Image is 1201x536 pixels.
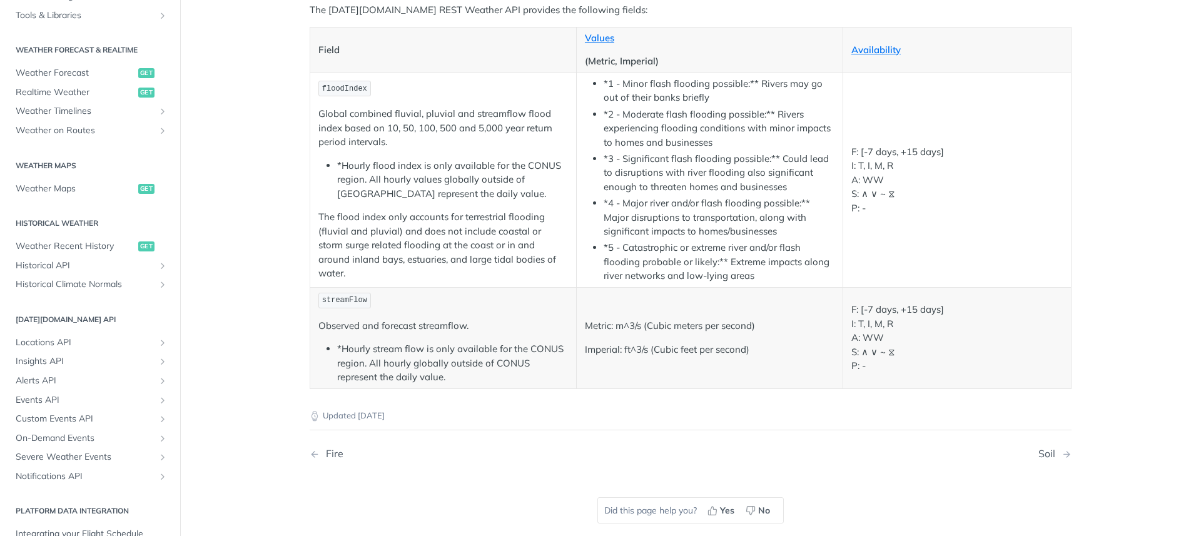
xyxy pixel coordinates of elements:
[16,432,155,445] span: On-Demand Events
[337,342,568,385] li: *Hourly stream flow is only available for the CONUS region. All hourly globally outside of CONUS ...
[703,501,741,520] button: Yes
[158,280,168,290] button: Show subpages for Historical Climate Normals
[851,303,1063,373] p: F: [-7 days, +15 days] I: T, I, M, R A: WW S: ∧ ∨ ~ ⧖ P: -
[16,278,155,291] span: Historical Climate Normals
[158,261,168,271] button: Show subpages for Historical API
[720,504,734,517] span: Yes
[158,356,168,367] button: Show subpages for Insights API
[9,180,171,198] a: Weather Mapsget
[337,159,568,201] li: *Hourly flood index is only available for the CONUS region. All hourly values globally outside of...
[9,275,171,294] a: Historical Climate NormalsShow subpages for Historical Climate Normals
[158,126,168,136] button: Show subpages for Weather on Routes
[9,391,171,410] a: Events APIShow subpages for Events API
[9,314,171,325] h2: [DATE][DOMAIN_NAME] API
[604,77,834,105] li: *1 - Minor flash flooding possible:** Rivers may go out of their banks briefly
[318,107,568,149] p: Global combined fluvial, pluvial and streamflow flood index based on 10, 50, 100, 500 and 5,000 y...
[158,433,168,443] button: Show subpages for On-Demand Events
[318,210,568,281] p: The flood index only accounts for terrestrial flooding (fluvial and pluvial) and does not include...
[322,296,367,305] span: streamFlow
[1038,448,1072,460] a: Next Page: Soil
[310,435,1072,472] nav: Pagination Controls
[16,124,155,137] span: Weather on Routes
[16,451,155,463] span: Severe Weather Events
[16,260,155,272] span: Historical API
[158,452,168,462] button: Show subpages for Severe Weather Events
[9,102,171,121] a: Weather TimelinesShow subpages for Weather Timelines
[9,6,171,25] a: Tools & LibrariesShow subpages for Tools & Libraries
[9,121,171,140] a: Weather on RoutesShow subpages for Weather on Routes
[597,497,784,523] div: Did this page help you?
[322,84,367,93] span: floodIndex
[9,333,171,352] a: Locations APIShow subpages for Locations API
[9,44,171,56] h2: Weather Forecast & realtime
[138,184,155,194] span: get
[158,106,168,116] button: Show subpages for Weather Timelines
[158,376,168,386] button: Show subpages for Alerts API
[851,44,901,56] a: Availability
[158,338,168,348] button: Show subpages for Locations API
[9,218,171,229] h2: Historical Weather
[9,83,171,102] a: Realtime Weatherget
[16,105,155,118] span: Weather Timelines
[758,504,770,517] span: No
[158,472,168,482] button: Show subpages for Notifications API
[604,241,834,283] li: *5 - Catastrophic or extreme river and/or flash flooding probable or likely:** Extreme impacts al...
[16,394,155,407] span: Events API
[158,414,168,424] button: Show subpages for Custom Events API
[318,43,568,58] p: Field
[9,64,171,83] a: Weather Forecastget
[585,54,834,69] p: (Metric, Imperial)
[9,505,171,517] h2: Platform DATA integration
[16,355,155,368] span: Insights API
[320,448,343,460] div: Fire
[16,86,135,99] span: Realtime Weather
[9,237,171,256] a: Weather Recent Historyget
[158,11,168,21] button: Show subpages for Tools & Libraries
[16,470,155,483] span: Notifications API
[138,88,155,98] span: get
[16,240,135,253] span: Weather Recent History
[138,241,155,251] span: get
[585,319,834,333] p: Metric: m^3/s (Cubic meters per second)
[16,375,155,387] span: Alerts API
[604,152,834,195] li: *3 - Significant flash flooding possible:** Could lead to disruptions with river flooding also si...
[9,372,171,390] a: Alerts APIShow subpages for Alerts API
[9,256,171,275] a: Historical APIShow subpages for Historical API
[1038,448,1062,460] div: Soil
[9,448,171,467] a: Severe Weather EventsShow subpages for Severe Weather Events
[604,196,834,239] li: *4 - Major river and/or flash flooding possible:** Major disruptions to transportation, along wit...
[310,3,1072,18] p: The [DATE][DOMAIN_NAME] REST Weather API provides the following fields:
[585,32,614,44] a: Values
[158,395,168,405] button: Show subpages for Events API
[9,467,171,486] a: Notifications APIShow subpages for Notifications API
[851,145,1063,216] p: F: [-7 days, +15 days] I: T, I, M, R A: WW S: ∧ ∨ ~ ⧖ P: -
[585,343,834,357] p: Imperial: ft^3/s (Cubic feet per second)
[138,68,155,78] span: get
[310,410,1072,422] p: Updated [DATE]
[9,429,171,448] a: On-Demand EventsShow subpages for On-Demand Events
[9,352,171,371] a: Insights APIShow subpages for Insights API
[16,67,135,79] span: Weather Forecast
[16,336,155,349] span: Locations API
[16,9,155,22] span: Tools & Libraries
[318,319,568,333] p: Observed and forecast streamflow.
[9,160,171,171] h2: Weather Maps
[16,183,135,195] span: Weather Maps
[310,448,636,460] a: Previous Page: Fire
[16,413,155,425] span: Custom Events API
[9,410,171,428] a: Custom Events APIShow subpages for Custom Events API
[604,108,834,150] li: *2 - Moderate flash flooding possible:** Rivers experiencing flooding conditions with minor impac...
[741,501,777,520] button: No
